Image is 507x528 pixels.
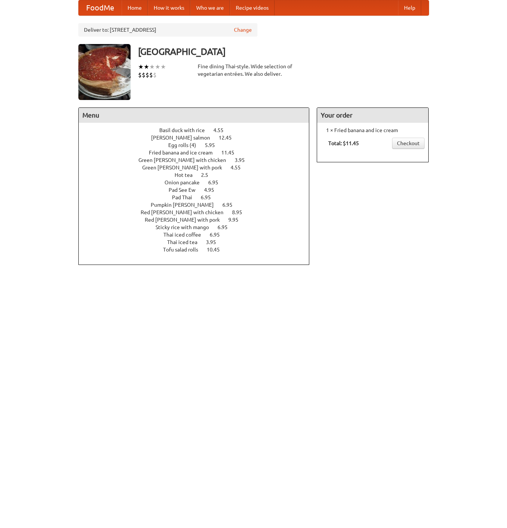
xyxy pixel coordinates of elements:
[172,194,225,200] a: Pad Thai 6.95
[234,26,252,34] a: Change
[142,165,229,171] span: Green [PERSON_NAME] with pork
[167,239,230,245] a: Thai iced tea 3.95
[141,209,231,215] span: Red [PERSON_NAME] with chicken
[122,0,148,15] a: Home
[392,138,425,149] a: Checkout
[201,172,216,178] span: 2.5
[175,172,222,178] a: Hot tea 2.5
[219,135,239,141] span: 12.45
[138,157,259,163] a: Green [PERSON_NAME] with chicken 3.95
[217,224,235,230] span: 6.95
[235,157,252,163] span: 3.95
[145,71,149,79] li: $
[231,165,248,171] span: 4.55
[151,202,246,208] a: Pumpkin [PERSON_NAME] 6.95
[165,179,207,185] span: Onion pancake
[169,187,228,193] a: Pad See Ew 4.95
[138,157,234,163] span: Green [PERSON_NAME] with chicken
[169,187,203,193] span: Pad See Ew
[78,23,257,37] div: Deliver to: [STREET_ADDRESS]
[148,0,190,15] a: How it works
[138,71,142,79] li: $
[321,126,425,134] li: 1 × Fried banana and ice cream
[213,127,231,133] span: 4.55
[138,63,144,71] li: ★
[156,224,241,230] a: Sticky rice with mango 6.95
[155,63,160,71] li: ★
[149,150,220,156] span: Fried banana and ice cream
[163,232,209,238] span: Thai iced coffee
[151,202,221,208] span: Pumpkin [PERSON_NAME]
[198,63,310,78] div: Fine dining Thai-style. Wide selection of vegetarian entrées. We also deliver.
[149,71,153,79] li: $
[228,217,246,223] span: 9.95
[205,142,222,148] span: 5.95
[204,187,222,193] span: 4.95
[142,165,254,171] a: Green [PERSON_NAME] with pork 4.55
[201,194,218,200] span: 6.95
[168,142,204,148] span: Egg rolls (4)
[138,44,429,59] h3: [GEOGRAPHIC_DATA]
[328,140,359,146] b: Total: $11.45
[221,150,242,156] span: 11.45
[141,209,256,215] a: Red [PERSON_NAME] with chicken 8.95
[210,232,227,238] span: 6.95
[79,108,309,123] h4: Menu
[145,217,252,223] a: Red [PERSON_NAME] with pork 9.95
[149,150,248,156] a: Fried banana and ice cream 11.45
[165,179,232,185] a: Onion pancake 6.95
[78,44,131,100] img: angular.jpg
[398,0,421,15] a: Help
[222,202,240,208] span: 6.95
[230,0,275,15] a: Recipe videos
[168,142,229,148] a: Egg rolls (4) 5.95
[151,135,245,141] a: [PERSON_NAME] salmon 12.45
[167,239,205,245] span: Thai iced tea
[79,0,122,15] a: FoodMe
[317,108,428,123] h4: Your order
[159,127,212,133] span: Basil duck with rice
[190,0,230,15] a: Who we are
[142,71,145,79] li: $
[208,179,226,185] span: 6.95
[172,194,200,200] span: Pad Thai
[163,232,234,238] a: Thai iced coffee 6.95
[206,239,223,245] span: 3.95
[151,135,217,141] span: [PERSON_NAME] salmon
[153,71,157,79] li: $
[160,63,166,71] li: ★
[175,172,200,178] span: Hot tea
[144,63,149,71] li: ★
[159,127,237,133] a: Basil duck with rice 4.55
[163,247,234,253] a: Tofu salad rolls 10.45
[232,209,250,215] span: 8.95
[156,224,216,230] span: Sticky rice with mango
[207,247,227,253] span: 10.45
[149,63,155,71] li: ★
[145,217,227,223] span: Red [PERSON_NAME] with pork
[163,247,206,253] span: Tofu salad rolls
